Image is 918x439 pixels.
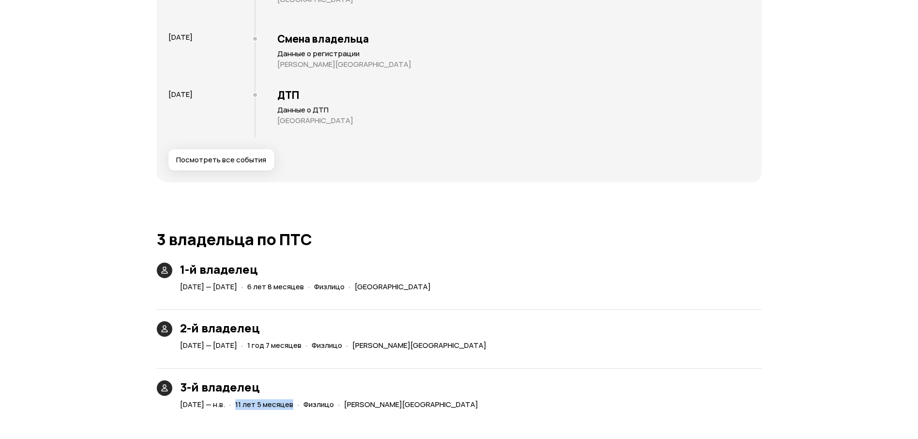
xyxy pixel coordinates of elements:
span: Физлицо [314,282,345,292]
p: [GEOGRAPHIC_DATA] [277,116,750,125]
button: Посмотреть все события [168,149,274,171]
span: [GEOGRAPHIC_DATA] [355,282,431,292]
span: 6 лет 8 месяцев [247,282,304,292]
span: · [346,337,348,353]
h3: 2-й владелец [180,321,490,335]
span: · [308,279,310,295]
span: · [241,337,243,353]
h3: 1-й владелец [180,263,435,276]
h1: 3 владельца по ПТС [157,231,762,248]
span: · [348,279,351,295]
p: [PERSON_NAME][GEOGRAPHIC_DATA] [277,60,750,69]
span: · [305,337,308,353]
span: 11 лет 5 месяцев [235,399,293,409]
span: [DATE] — н.в. [180,399,225,409]
span: 1 год 7 месяцев [247,340,301,350]
span: [PERSON_NAME][GEOGRAPHIC_DATA] [344,399,478,409]
h3: Смена владельца [277,32,750,45]
p: Данные о регистрации [277,49,750,59]
span: Физлицо [303,399,334,409]
span: [DATE] — [DATE] [180,282,237,292]
span: [PERSON_NAME][GEOGRAPHIC_DATA] [352,340,486,350]
span: · [241,279,243,295]
span: · [338,396,340,412]
span: [DATE] [168,89,193,99]
span: · [297,396,300,412]
h3: ДТП [277,89,750,101]
p: Данные о ДТП [277,105,750,115]
span: Физлицо [312,340,342,350]
span: [DATE] [168,32,193,42]
span: [DATE] — [DATE] [180,340,237,350]
h3: 3-й владелец [180,380,482,394]
span: · [229,396,231,412]
span: Посмотреть все события [176,155,266,165]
